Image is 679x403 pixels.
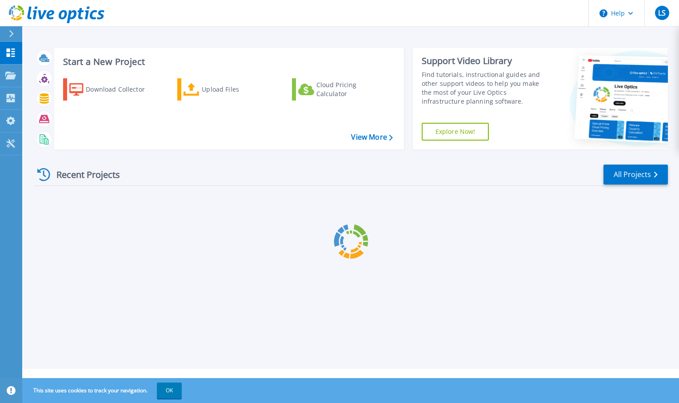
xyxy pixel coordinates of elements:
[292,78,391,101] a: Cloud Pricing Calculator
[351,133,392,141] a: View More
[63,78,162,101] a: Download Collector
[24,383,182,399] span: This site uses cookies to track your navigation.
[422,55,550,67] div: Support Video Library
[603,165,668,185] a: All Projects
[316,81,387,98] div: Cloud Pricing Calculator
[658,9,666,16] span: LS
[177,78,276,101] a: Upload Files
[34,164,132,185] div: Recent Projects
[422,70,550,106] div: Find tutorials, instructional guides and other support videos to help you make the most of your L...
[202,81,273,98] div: Upload Files
[157,383,182,399] button: OK
[63,57,392,67] h3: Start a New Project
[86,81,157,98] div: Download Collector
[422,123,489,141] a: Explore Now!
